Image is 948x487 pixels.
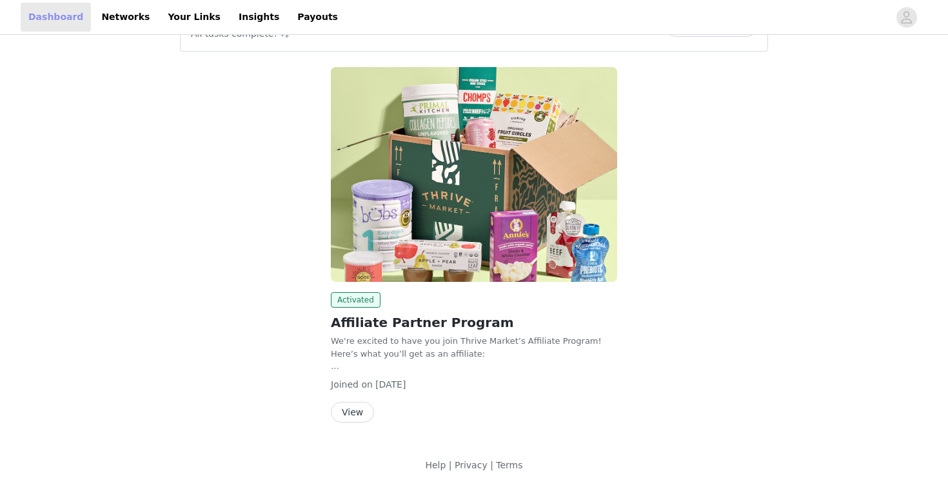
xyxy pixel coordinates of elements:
a: Insights [231,3,287,32]
a: Your Links [160,3,228,32]
button: View [331,402,374,422]
a: Terms [496,460,522,470]
a: Dashboard [21,3,91,32]
a: Privacy [455,460,488,470]
a: Networks [94,3,157,32]
a: View [331,408,374,417]
span: [DATE] [375,379,406,390]
div: avatar [900,7,913,28]
span: | [449,460,452,470]
span: | [490,460,493,470]
h2: Affiliate Partner Program [331,313,617,332]
img: Thrive Market [331,67,617,282]
span: Joined on [331,379,373,390]
p: We're excited to have you join Thrive Market’s Affiliate Program! Here’s what you’ll get as an af... [331,335,617,360]
span: Activated [331,292,380,308]
a: Help [425,460,446,470]
a: Payouts [290,3,346,32]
